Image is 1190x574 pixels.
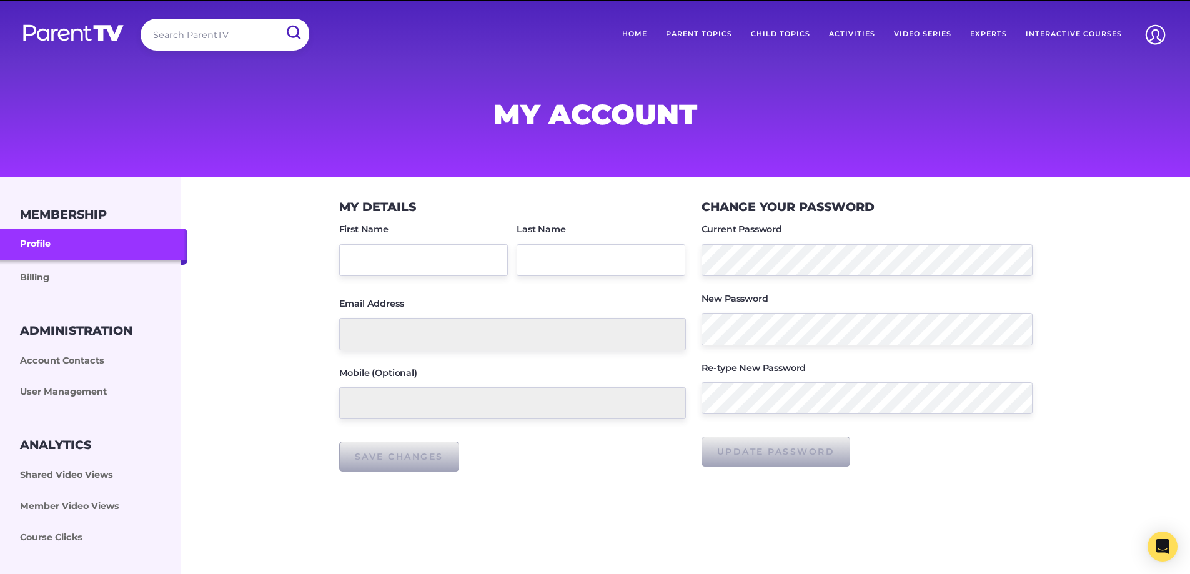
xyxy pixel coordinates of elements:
[339,299,404,308] label: Email Address
[20,207,107,222] h3: Membership
[1148,532,1178,562] div: Open Intercom Messenger
[702,294,768,303] label: New Password
[702,437,851,467] input: Update Password
[657,19,741,50] a: Parent Topics
[141,19,309,51] input: Search ParentTV
[613,19,657,50] a: Home
[1016,19,1131,50] a: Interactive Courses
[294,102,896,127] h1: My Account
[702,200,875,214] h3: Change your Password
[20,324,132,338] h3: Administration
[885,19,961,50] a: Video Series
[20,438,91,452] h3: Analytics
[339,200,416,214] h3: My Details
[22,24,125,42] img: parenttv-logo-white.4c85aaf.svg
[1139,19,1171,51] img: Account
[702,225,782,234] label: Current Password
[741,19,820,50] a: Child Topics
[339,225,389,234] label: First Name
[339,442,459,472] input: Save Changes
[961,19,1016,50] a: Experts
[820,19,885,50] a: Activities
[702,364,806,372] label: Re-type New Password
[277,19,309,47] input: Submit
[517,225,566,234] label: Last Name
[339,369,417,377] label: Mobile (Optional)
